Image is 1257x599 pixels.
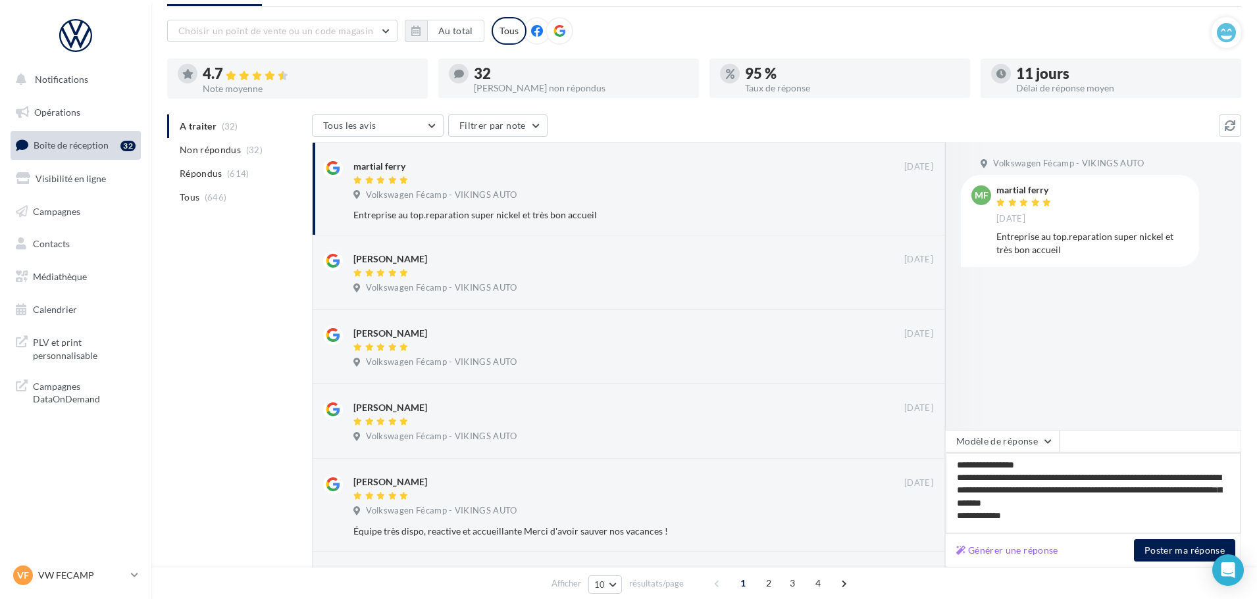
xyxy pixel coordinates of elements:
span: Afficher [552,577,581,590]
div: [PERSON_NAME] [353,327,427,340]
span: Choisir un point de vente ou un code magasin [178,25,373,36]
span: [DATE] [996,213,1025,225]
div: Entreprise au top.reparation super nickel et très bon accueil [353,208,848,222]
span: 3 [782,573,803,594]
span: Volkswagen Fécamp - VIKINGS AUTO [366,431,517,443]
a: Visibilité en ligne [8,165,143,193]
span: Volkswagen Fécamp - VIKINGS AUTO [366,282,517,294]
span: Visibilité en ligne [36,173,106,184]
span: mf [975,189,988,202]
div: Équipe très dispo, reactive et accueillante Merci d'avoir sauver nos vacances ! [353,525,848,538]
span: Contacts [33,238,70,249]
a: VF VW FECAMP [11,563,141,588]
button: Poster ma réponse [1134,539,1235,562]
span: [DATE] [904,402,933,414]
div: martial ferry [996,185,1054,195]
span: Tous [180,191,199,204]
div: 95 % [745,66,960,81]
div: [PERSON_NAME] non répondus [474,84,688,93]
span: PLV et print personnalisable [33,333,136,362]
span: Notifications [35,74,88,85]
span: 1 [732,573,754,594]
span: Volkswagen Fécamp - VIKINGS AUTO [366,505,517,517]
span: (646) [205,192,227,203]
p: VW FECAMP [38,569,126,582]
span: 4 [808,573,829,594]
a: Opérations [8,99,143,126]
button: Au total [427,20,484,42]
a: Calendrier [8,296,143,323]
div: 32 [120,141,136,151]
a: Boîte de réception32 [8,131,143,159]
span: Tous les avis [323,120,376,131]
span: Boîte de réception [34,139,109,151]
div: Tous [492,17,526,45]
span: 2 [758,573,779,594]
div: Note moyenne [203,84,417,93]
span: [DATE] [904,161,933,173]
div: Entreprise au top.reparation super nickel et très bon accueil [996,230,1189,256]
span: [DATE] [904,254,933,266]
div: 4.7 [203,66,417,82]
button: Filtrer par note [448,114,548,137]
span: résultats/page [629,577,684,590]
span: [DATE] [904,477,933,489]
div: [PERSON_NAME] [353,401,427,414]
a: Campagnes DataOnDemand [8,372,143,411]
button: Modèle de réponse [945,430,1060,452]
span: [DATE] [904,328,933,340]
a: PLV et print personnalisable [8,328,143,367]
span: Volkswagen Fécamp - VIKINGS AUTO [993,158,1144,170]
a: Médiathèque [8,263,143,291]
div: [PERSON_NAME] [353,252,427,266]
button: Au total [405,20,484,42]
span: Opérations [34,107,80,118]
span: 10 [594,579,605,590]
div: 11 jours [1016,66,1231,81]
span: VF [17,569,29,582]
span: (32) [246,145,263,155]
button: Tous les avis [312,114,444,137]
div: Taux de réponse [745,84,960,93]
button: Notifications [8,66,138,93]
span: Volkswagen Fécamp - VIKINGS AUTO [366,356,517,368]
span: Volkswagen Fécamp - VIKINGS AUTO [366,189,517,201]
div: 32 [474,66,688,81]
a: Campagnes [8,198,143,226]
span: Répondus [180,167,222,180]
span: Calendrier [33,304,77,315]
span: Médiathèque [33,271,87,282]
button: Choisir un point de vente ou un code magasin [167,20,398,42]
div: martial ferry [353,160,405,173]
a: Contacts [8,230,143,258]
div: Délai de réponse moyen [1016,84,1231,93]
button: Générer une réponse [951,542,1064,558]
div: [PERSON_NAME] [353,475,427,489]
button: 10 [588,575,622,594]
span: Non répondus [180,143,241,156]
span: Campagnes [33,205,80,216]
div: Open Intercom Messenger [1212,554,1244,586]
span: (614) [227,168,249,179]
span: Campagnes DataOnDemand [33,377,136,406]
